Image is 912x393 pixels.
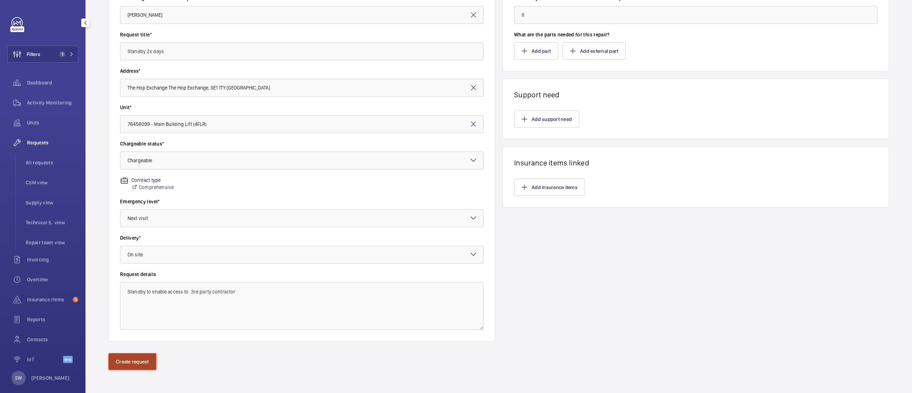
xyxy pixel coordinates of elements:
span: 5 [73,297,78,302]
p: SW [15,374,22,382]
button: Add support need [514,111,579,128]
label: Emergency level* [120,198,483,205]
p: Contract type [131,177,174,184]
span: Supply view [26,199,78,206]
button: Add external part [563,42,626,60]
span: All requests [26,159,78,166]
button: Create request [108,353,156,370]
span: Overtime [27,276,78,283]
span: CSM view [26,179,78,186]
label: Delivery* [120,234,483,241]
span: On site [128,252,143,257]
label: Request title* [120,31,483,38]
a: Comprehensive [131,184,174,191]
span: Invoicing [27,256,78,263]
input: Enter unit [120,115,483,133]
span: Beta [63,356,73,363]
span: Repair team view [26,239,78,246]
input: Enter address [120,79,483,97]
label: Request details [120,271,483,278]
span: Insurance items [27,296,70,303]
span: Units [27,119,78,126]
span: Dashboard [27,79,78,86]
label: Chargeable status* [120,140,483,147]
button: Add part [514,42,558,60]
input: Type request title [120,42,483,60]
span: Next visit [128,215,148,221]
label: What are the parts needed for this repair? [514,31,877,38]
p: [PERSON_NAME] [31,374,70,382]
span: Activity Monitoring [27,99,78,106]
h1: Insurance items linked [514,158,877,167]
label: Unit* [120,104,483,111]
input: Type number of hours [514,6,877,24]
span: Technical S. view [26,219,78,226]
button: Filters1 [7,46,78,63]
span: 1 [59,51,65,57]
input: Select engineer [120,6,483,24]
span: IoT [27,356,63,363]
label: Address* [120,67,483,75]
span: Contacts [27,336,78,343]
button: Add insurance items [514,179,585,196]
h1: Support need [514,90,877,99]
span: Reports [27,316,78,323]
span: Filters [27,51,40,58]
span: Chargeable [128,158,152,163]
span: Requests [27,139,78,146]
